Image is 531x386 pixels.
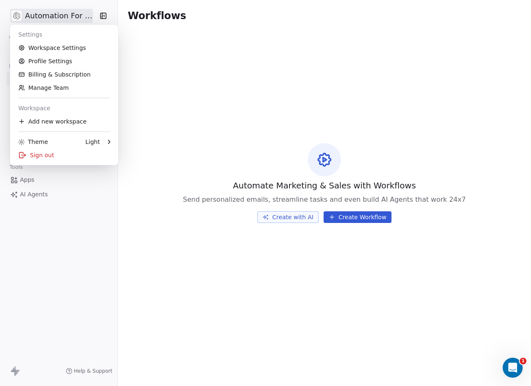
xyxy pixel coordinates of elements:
a: Profile Settings [13,54,115,68]
div: Theme [18,138,48,146]
div: Sign out [13,148,115,162]
a: Workspace Settings [13,41,115,54]
iframe: Intercom live chat [503,358,523,378]
div: Settings [13,28,115,41]
a: Manage Team [13,81,115,94]
span: 1 [520,358,526,364]
a: Billing & Subscription [13,68,115,81]
div: Add new workspace [13,115,115,128]
div: Workspace [13,101,115,115]
div: Light [85,138,100,146]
